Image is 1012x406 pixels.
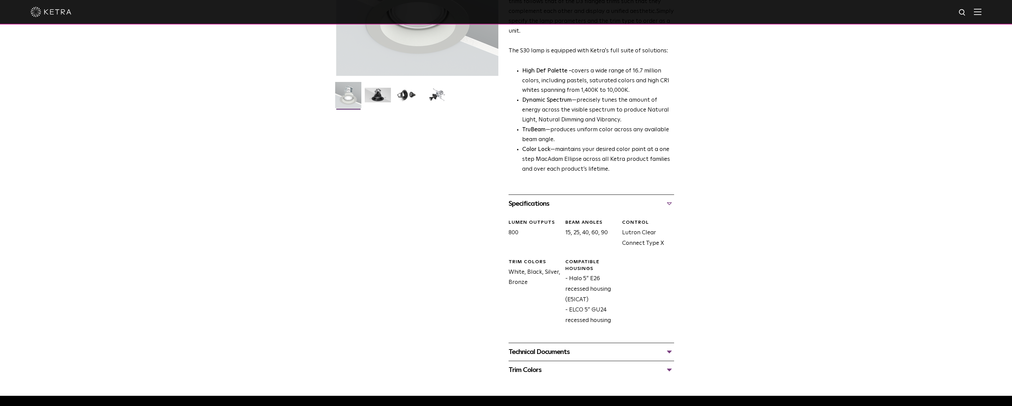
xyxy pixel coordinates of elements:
img: S30 Halo Downlight_Exploded_Black [424,88,450,107]
div: Lutron Clear Connect Type X [617,219,674,249]
img: S30 Halo Downlight_Hero_Black_Gradient [365,88,391,107]
li: —precisely tunes the amount of energy across the visible spectrum to produce Natural Light, Natur... [522,96,674,125]
div: Beam Angles [565,219,617,226]
div: Compatible Housings [565,259,617,272]
strong: Dynamic Spectrum [522,97,572,103]
img: search icon [958,9,967,17]
li: —maintains your desired color point at a one step MacAdam Ellipse across all Ketra product famili... [522,145,674,174]
strong: TruBeam [522,127,546,133]
p: covers a wide range of 16.7 million colors, including pastels, saturated colors and high CRI whit... [522,66,674,96]
img: S30 Halo Downlight_Table Top_Black [394,88,421,107]
strong: High Def Palette - [522,68,571,74]
strong: Color Lock [522,147,550,152]
li: —produces uniform color across any available beam angle. [522,125,674,145]
div: 800 [503,219,560,249]
img: Hamburger%20Nav.svg [974,9,981,15]
div: CONTROL [622,219,674,226]
div: Specifications [509,198,674,209]
img: S30-DownlightTrim-2021-Web-Square [335,82,361,113]
div: Trim Colors [509,365,674,375]
div: LUMEN OUTPUTS [509,219,560,226]
div: White, Black, Silver, Bronze [503,259,560,326]
div: - Halo 5” E26 recessed housing (E5ICAT) - ELCO 5” GU24 recessed housing [560,259,617,326]
div: Technical Documents [509,346,674,357]
div: Trim Colors [509,259,560,266]
img: ketra-logo-2019-white [31,7,71,17]
div: 15, 25, 40, 60, 90 [560,219,617,249]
